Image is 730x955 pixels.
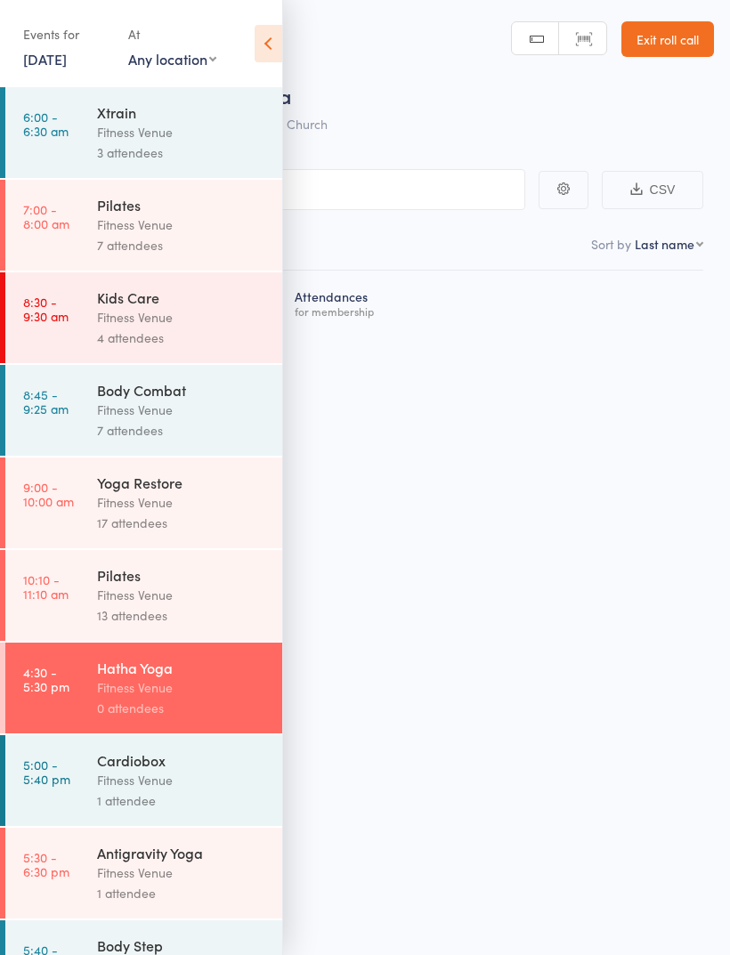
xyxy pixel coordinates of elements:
[97,658,267,677] div: Hatha Yoga
[5,272,282,363] a: 8:30 -9:30 amKids CareFitness Venue4 attendees
[591,235,631,253] label: Sort by
[23,665,69,693] time: 4:30 - 5:30 pm
[23,20,110,49] div: Events for
[97,790,267,811] div: 1 attendee
[635,235,694,253] div: Last name
[23,572,69,601] time: 10:10 - 11:10 am
[5,180,282,271] a: 7:00 -8:00 amPilatesFitness Venue7 attendees
[97,142,267,163] div: 3 attendees
[97,400,267,420] div: Fitness Venue
[97,195,267,214] div: Pilates
[5,735,282,826] a: 5:00 -5:40 pmCardioboxFitness Venue1 attendee
[97,122,267,142] div: Fitness Venue
[23,202,69,231] time: 7:00 - 8:00 am
[5,643,282,733] a: 4:30 -5:30 pmHatha YogaFitness Venue0 attendees
[97,935,267,955] div: Body Step
[97,750,267,770] div: Cardiobox
[97,214,267,235] div: Fitness Venue
[128,49,216,69] div: Any location
[602,171,703,209] button: CSV
[5,87,282,178] a: 6:00 -6:30 amXtrainFitness Venue3 attendees
[5,457,282,548] a: 9:00 -10:00 amYoga RestoreFitness Venue17 attendees
[97,492,267,513] div: Fitness Venue
[23,387,69,416] time: 8:45 - 9:25 am
[97,677,267,698] div: Fitness Venue
[97,287,267,307] div: Kids Care
[23,49,67,69] a: [DATE]
[97,420,267,441] div: 7 attendees
[23,109,69,138] time: 6:00 - 6:30 am
[23,480,74,508] time: 9:00 - 10:00 am
[5,828,282,919] a: 5:30 -6:30 pmAntigravity YogaFitness Venue1 attendee
[288,279,703,326] div: Atten­dances
[621,21,714,57] a: Exit roll call
[97,235,267,255] div: 7 attendees
[97,513,267,533] div: 17 attendees
[97,698,267,718] div: 0 attendees
[5,550,282,641] a: 10:10 -11:10 amPilatesFitness Venue13 attendees
[263,115,328,133] span: Old Church
[5,365,282,456] a: 8:45 -9:25 amBody CombatFitness Venue7 attendees
[97,605,267,626] div: 13 attendees
[97,565,267,585] div: Pilates
[23,757,70,786] time: 5:00 - 5:40 pm
[97,843,267,862] div: Antigravity Yoga
[97,862,267,883] div: Fitness Venue
[97,102,267,122] div: Xtrain
[97,307,267,328] div: Fitness Venue
[295,305,696,317] div: for membership
[23,295,69,323] time: 8:30 - 9:30 am
[97,380,267,400] div: Body Combat
[97,473,267,492] div: Yoga Restore
[97,328,267,348] div: 4 attendees
[97,883,267,903] div: 1 attendee
[23,850,69,878] time: 5:30 - 6:30 pm
[128,20,216,49] div: At
[97,585,267,605] div: Fitness Venue
[97,770,267,790] div: Fitness Venue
